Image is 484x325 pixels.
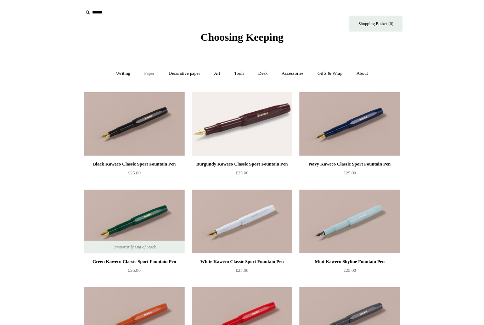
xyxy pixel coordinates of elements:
[228,64,251,83] a: Tools
[301,160,398,168] div: Navy Kaweco Classic Sport Fountain Pen
[208,64,226,83] a: Art
[128,170,141,175] span: £25.00
[138,64,161,83] a: Paper
[201,37,283,42] a: Choosing Keeping
[299,257,400,286] a: Mint Kaweco Skyline Fountain Pen £25.00
[343,170,356,175] span: £25.00
[84,160,185,189] a: Black Kaweco Classic Sport Fountain Pen £25.00
[311,64,349,83] a: Gifts & Wrap
[201,31,283,43] span: Choosing Keeping
[106,241,163,253] span: Temporarily Out of Stock
[299,190,400,253] a: Mint Kaweco Skyline Fountain Pen Mint Kaweco Skyline Fountain Pen
[252,64,274,83] a: Desk
[128,268,141,273] span: £25.00
[301,257,398,266] div: Mint Kaweco Skyline Fountain Pen
[84,190,185,253] a: Green Kaweco Classic Sport Fountain Pen Green Kaweco Classic Sport Fountain Pen Temporarily Out o...
[162,64,207,83] a: Decorative paper
[343,268,356,273] span: £25.00
[299,190,400,253] img: Mint Kaweco Skyline Fountain Pen
[192,190,292,253] img: White Kaweco Classic Sport Fountain Pen
[236,268,248,273] span: £25.00
[193,160,291,168] div: Burgundy Kaweco Classic Sport Fountain Pen
[84,257,185,286] a: Green Kaweco Classic Sport Fountain Pen £25.00
[86,257,183,266] div: Green Kaweco Classic Sport Fountain Pen
[299,160,400,189] a: Navy Kaweco Classic Sport Fountain Pen £25.00
[192,92,292,156] a: Burgundy Kaweco Classic Sport Fountain Pen Burgundy Kaweco Classic Sport Fountain Pen
[192,257,292,286] a: White Kaweco Classic Sport Fountain Pen £25.00
[193,257,291,266] div: White Kaweco Classic Sport Fountain Pen
[192,190,292,253] a: White Kaweco Classic Sport Fountain Pen White Kaweco Classic Sport Fountain Pen
[84,190,185,253] img: Green Kaweco Classic Sport Fountain Pen
[275,64,310,83] a: Accessories
[299,92,400,156] a: Navy Kaweco Classic Sport Fountain Pen Navy Kaweco Classic Sport Fountain Pen
[192,92,292,156] img: Burgundy Kaweco Classic Sport Fountain Pen
[349,16,403,32] a: Shopping Basket (0)
[84,92,185,156] a: Black Kaweco Classic Sport Fountain Pen Black Kaweco Classic Sport Fountain Pen
[86,160,183,168] div: Black Kaweco Classic Sport Fountain Pen
[350,64,375,83] a: About
[299,92,400,156] img: Navy Kaweco Classic Sport Fountain Pen
[236,170,248,175] span: £25.00
[192,160,292,189] a: Burgundy Kaweco Classic Sport Fountain Pen £25.00
[110,64,137,83] a: Writing
[84,92,185,156] img: Black Kaweco Classic Sport Fountain Pen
